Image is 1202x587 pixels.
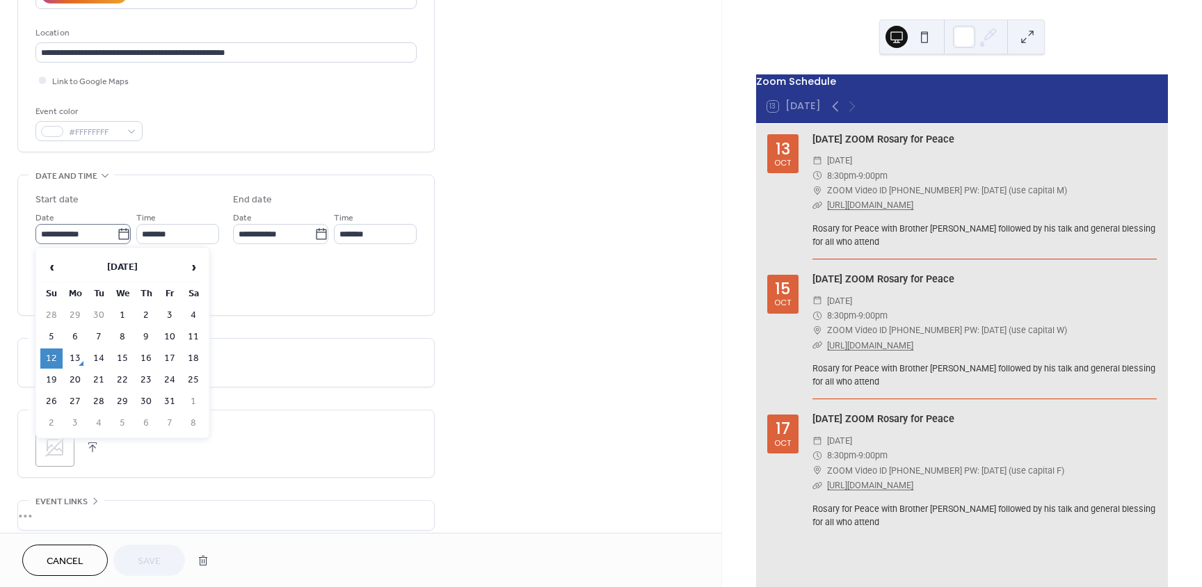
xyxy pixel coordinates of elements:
[812,503,1157,529] div: Rosary for Peace with Brother [PERSON_NAME] followed by his talk and general blessing for all who...
[812,293,822,308] div: ​
[812,433,822,448] div: ​
[40,392,63,412] td: 26
[159,392,181,412] td: 31
[88,305,110,325] td: 30
[858,168,888,183] span: 9:00pm
[88,327,110,347] td: 7
[35,428,74,467] div: ;
[35,26,414,40] div: Location
[774,159,791,167] div: Oct
[233,193,272,207] div: End date
[827,480,913,490] a: [URL][DOMAIN_NAME]
[856,448,858,463] span: -
[856,308,858,323] span: -
[159,327,181,347] td: 10
[182,348,205,369] td: 18
[812,198,822,212] div: ​
[111,327,134,347] td: 8
[69,125,120,140] span: #FFFFFFFF
[812,273,954,285] a: [DATE] ZOOM Rosary for Peace
[135,327,157,347] td: 9
[812,323,822,337] div: ​
[182,327,205,347] td: 11
[40,284,63,304] th: Su
[159,370,181,390] td: 24
[812,463,822,478] div: ​
[40,370,63,390] td: 19
[64,284,86,304] th: Mo
[88,392,110,412] td: 28
[233,211,252,225] span: Date
[40,348,63,369] td: 12
[776,421,790,437] div: 17
[35,193,79,207] div: Start date
[827,340,913,351] a: [URL][DOMAIN_NAME]
[812,134,954,145] a: [DATE] ZOOM Rosary for Peace
[111,370,134,390] td: 22
[774,299,791,307] div: Oct
[135,370,157,390] td: 23
[64,392,86,412] td: 27
[35,211,54,225] span: Date
[182,413,205,433] td: 8
[64,305,86,325] td: 29
[52,74,129,89] span: Link to Google Maps
[159,284,181,304] th: Fr
[88,284,110,304] th: Tu
[111,413,134,433] td: 5
[135,413,157,433] td: 6
[64,252,181,282] th: [DATE]
[827,293,852,308] span: [DATE]
[22,545,108,576] button: Cancel
[88,413,110,433] td: 4
[40,305,63,325] td: 28
[41,253,62,281] span: ‹
[88,348,110,369] td: 14
[135,305,157,325] td: 2
[111,348,134,369] td: 15
[64,327,86,347] td: 6
[182,392,205,412] td: 1
[827,200,913,210] a: [URL][DOMAIN_NAME]
[812,168,822,183] div: ​
[812,308,822,323] div: ​
[182,305,205,325] td: 4
[159,348,181,369] td: 17
[35,494,88,509] span: Event links
[135,348,157,369] td: 16
[812,338,822,353] div: ​
[111,392,134,412] td: 29
[827,153,852,168] span: [DATE]
[827,308,856,323] span: 8:30pm
[827,183,1067,198] span: ZOOM Video ID [PHONE_NUMBER] PW: [DATE] (use capital M)
[812,362,1157,389] div: Rosary for Peace with Brother [PERSON_NAME] followed by his talk and general blessing for all who...
[135,392,157,412] td: 30
[159,413,181,433] td: 7
[40,327,63,347] td: 5
[35,104,140,119] div: Event color
[812,448,822,463] div: ​
[47,554,83,569] span: Cancel
[812,223,1157,249] div: Rosary for Peace with Brother [PERSON_NAME] followed by his talk and general blessing for all who...
[827,463,1064,478] span: ZOOM Video ID [PHONE_NUMBER] PW: [DATE] (use capital F)
[111,284,134,304] th: We
[827,433,852,448] span: [DATE]
[135,284,157,304] th: Th
[812,478,822,492] div: ​
[775,281,790,297] div: 15
[756,74,1168,90] div: Zoom Schedule
[18,501,434,530] div: •••
[827,448,856,463] span: 8:30pm
[182,370,205,390] td: 25
[827,323,1067,337] span: ZOOM Video ID [PHONE_NUMBER] PW: [DATE] (use capital W)
[776,141,790,157] div: 13
[856,168,858,183] span: -
[812,413,954,425] a: [DATE] ZOOM Rosary for Peace
[64,413,86,433] td: 3
[88,370,110,390] td: 21
[812,153,822,168] div: ​
[136,211,156,225] span: Time
[183,253,204,281] span: ›
[159,305,181,325] td: 3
